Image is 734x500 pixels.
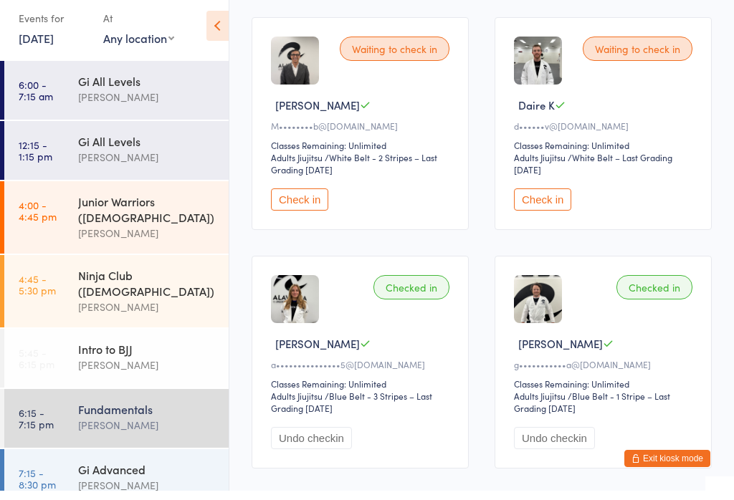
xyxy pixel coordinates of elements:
[271,399,323,411] div: Adults Jiujitsu
[514,367,697,380] div: g•••••••••••a@[DOMAIN_NAME]
[271,284,319,332] img: image1747903971.png
[4,130,229,189] a: 12:15 -1:15 pmGi All Levels[PERSON_NAME]
[103,39,174,55] div: Any location
[4,338,229,397] a: 5:45 -6:15 pmIntro to BJJ[PERSON_NAME]
[514,387,697,399] div: Classes Remaining: Unlimited
[514,129,697,141] div: d••••••v@[DOMAIN_NAME]
[271,160,437,185] span: / White Belt - 2 Stripes – Last Grading [DATE]
[4,264,229,337] a: 4:45 -5:30 pmNinja Club ([DEMOGRAPHIC_DATA])[PERSON_NAME]
[78,471,216,486] div: Gi Advanced
[78,426,216,443] div: [PERSON_NAME]
[19,148,52,171] time: 12:15 - 1:15 pm
[78,158,216,175] div: [PERSON_NAME]
[78,234,216,251] div: [PERSON_NAME]
[616,284,692,309] div: Checked in
[514,148,697,160] div: Classes Remaining: Unlimited
[78,308,216,324] div: [PERSON_NAME]
[78,143,216,158] div: Gi All Levels
[275,345,360,360] span: [PERSON_NAME]
[19,208,57,231] time: 4:00 - 4:45 pm
[78,98,216,115] div: [PERSON_NAME]
[103,16,174,39] div: At
[19,88,53,111] time: 6:00 - 7:15 am
[583,46,692,70] div: Waiting to check in
[19,39,54,55] a: [DATE]
[518,107,555,122] span: Daire K
[78,366,216,383] div: [PERSON_NAME]
[514,198,571,220] button: Check in
[514,160,566,173] div: Adults Jiujitsu
[19,16,89,39] div: Events for
[271,367,454,380] div: a•••••••••••••••5@[DOMAIN_NAME]
[271,160,323,173] div: Adults Jiujitsu
[78,277,216,308] div: Ninja Club ([DEMOGRAPHIC_DATA])
[514,399,566,411] div: Adults Jiujitsu
[19,282,56,305] time: 4:45 - 5:30 pm
[78,82,216,98] div: Gi All Levels
[271,387,454,399] div: Classes Remaining: Unlimited
[4,70,229,129] a: 6:00 -7:15 amGi All Levels[PERSON_NAME]
[514,46,562,94] img: image1755681826.png
[514,160,672,185] span: / White Belt – Last Grading [DATE]
[271,198,328,220] button: Check in
[78,350,216,366] div: Intro to BJJ
[78,203,216,234] div: Junior Warriors ([DEMOGRAPHIC_DATA])
[518,345,603,360] span: [PERSON_NAME]
[271,46,319,94] img: image1752732221.png
[624,459,710,476] button: Exit kiosk mode
[4,191,229,263] a: 4:00 -4:45 pmJunior Warriors ([DEMOGRAPHIC_DATA])[PERSON_NAME]
[271,399,432,423] span: / Blue Belt - 3 Stripes – Last Grading [DATE]
[271,148,454,160] div: Classes Remaining: Unlimited
[275,107,360,122] span: [PERSON_NAME]
[373,284,449,309] div: Checked in
[271,129,454,141] div: M••••••••b@[DOMAIN_NAME]
[514,436,595,458] button: Undo checkin
[78,410,216,426] div: Fundamentals
[4,398,229,457] a: 6:15 -7:15 pmFundamentals[PERSON_NAME]
[19,476,56,499] time: 7:15 - 8:30 pm
[271,436,352,458] button: Undo checkin
[514,284,562,332] img: image1681971654.png
[19,356,54,379] time: 5:45 - 6:15 pm
[19,416,54,439] time: 6:15 - 7:15 pm
[340,46,449,70] div: Waiting to check in
[514,399,670,423] span: / Blue Belt - 1 Stripe – Last Grading [DATE]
